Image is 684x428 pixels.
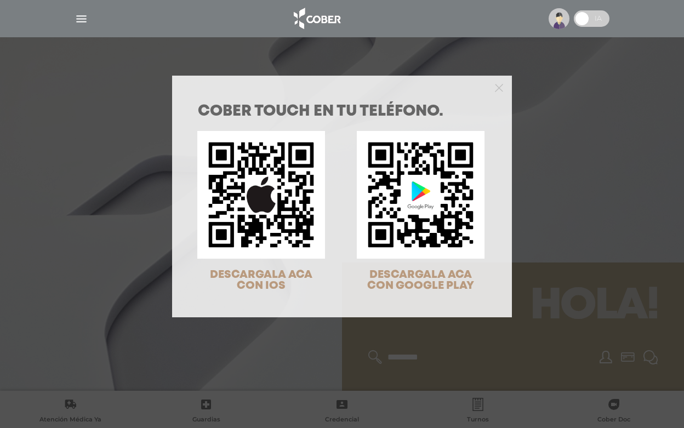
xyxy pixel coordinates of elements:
[210,270,312,291] span: DESCARGALA ACA CON IOS
[357,131,485,259] img: qr-code
[198,104,486,119] h1: COBER TOUCH en tu teléfono.
[197,131,325,259] img: qr-code
[495,82,503,92] button: Close
[367,270,474,291] span: DESCARGALA ACA CON GOOGLE PLAY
